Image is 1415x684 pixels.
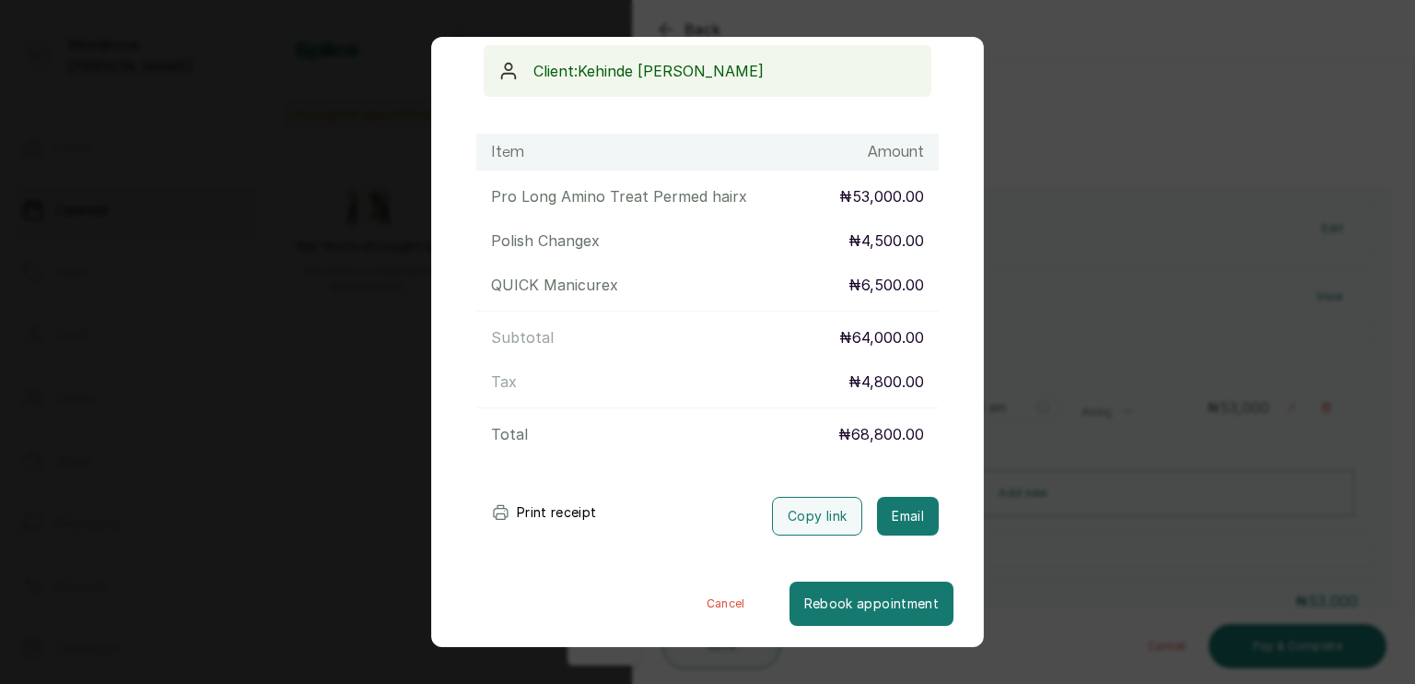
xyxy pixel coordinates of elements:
[491,141,524,163] h1: Item
[491,185,747,207] p: Pro Long Amino Treat Permed hair x
[662,582,789,626] button: Cancel
[491,423,528,445] p: Total
[476,494,612,531] button: Print receipt
[491,230,600,252] p: Polish Change x
[868,141,924,163] h1: Amount
[491,371,517,393] p: Tax
[839,185,924,207] p: ₦53,000.00
[839,326,924,348] p: ₦64,000.00
[491,326,554,348] p: Subtotal
[848,274,924,296] p: ₦6,500.00
[533,60,917,82] p: Client: Kehinde [PERSON_NAME]
[838,423,924,445] p: ₦68,800.00
[877,497,939,536] button: Email
[772,497,862,536] button: Copy link
[491,274,618,296] p: QUICK Manicure x
[848,371,924,393] p: ₦4,800.00
[789,582,953,626] button: Rebook appointment
[848,230,924,252] p: ₦4,500.00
